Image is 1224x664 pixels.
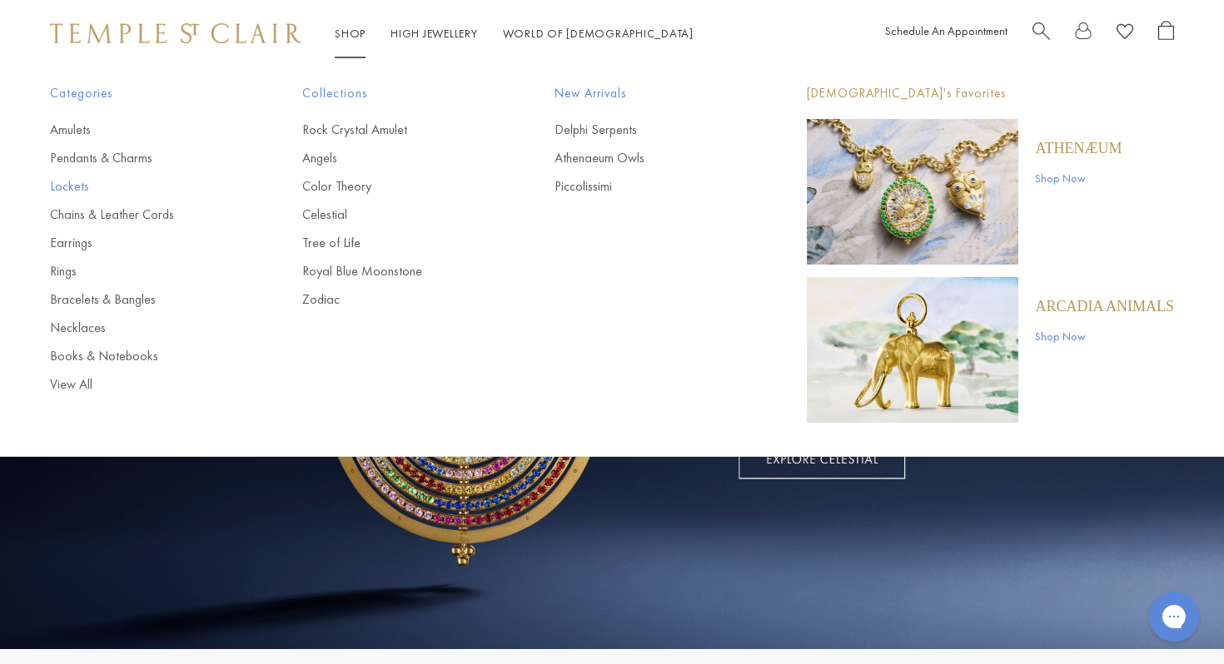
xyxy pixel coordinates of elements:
a: High JewelleryHigh Jewellery [391,26,478,41]
a: Shop Now [1035,169,1122,187]
a: View All [50,375,236,394]
a: Earrings [50,234,236,252]
a: Color Theory [302,177,488,196]
a: Angels [302,149,488,167]
a: View Wishlist [1117,21,1133,47]
a: Open Shopping Bag [1158,21,1174,47]
a: ARCADIA ANIMALS [1035,297,1174,315]
a: Rock Crystal Amulet [302,121,488,139]
a: Lockets [50,177,236,196]
a: Search [1032,21,1050,47]
img: Temple St. Clair [50,23,301,43]
a: Piccolissimi [555,177,740,196]
a: Necklaces [50,319,236,337]
a: Bracelets & Bangles [50,290,236,309]
a: Zodiac [302,290,488,309]
a: ShopShop [335,26,366,41]
a: Pendants & Charms [50,149,236,167]
span: Collections [302,83,488,104]
span: New Arrivals [555,83,740,104]
span: Categories [50,83,236,104]
a: Celestial [302,206,488,224]
a: Chains & Leather Cords [50,206,236,224]
a: Rings [50,262,236,280]
a: Books & Notebooks [50,347,236,365]
a: Athenaeum Owls [555,149,740,167]
a: Royal Blue Moonstone [302,262,488,280]
iframe: Gorgias live chat messenger [1141,586,1207,647]
p: [DEMOGRAPHIC_DATA]'s Favorites [807,83,1174,104]
a: Tree of Life [302,234,488,252]
a: Schedule An Appointment [885,23,1008,38]
a: World of [DEMOGRAPHIC_DATA]World of [DEMOGRAPHIC_DATA] [503,26,694,41]
nav: Main navigation [335,23,694,44]
a: Amulets [50,121,236,139]
a: Delphi Serpents [555,121,740,139]
a: Shop Now [1035,327,1174,345]
a: Athenæum [1035,139,1122,157]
